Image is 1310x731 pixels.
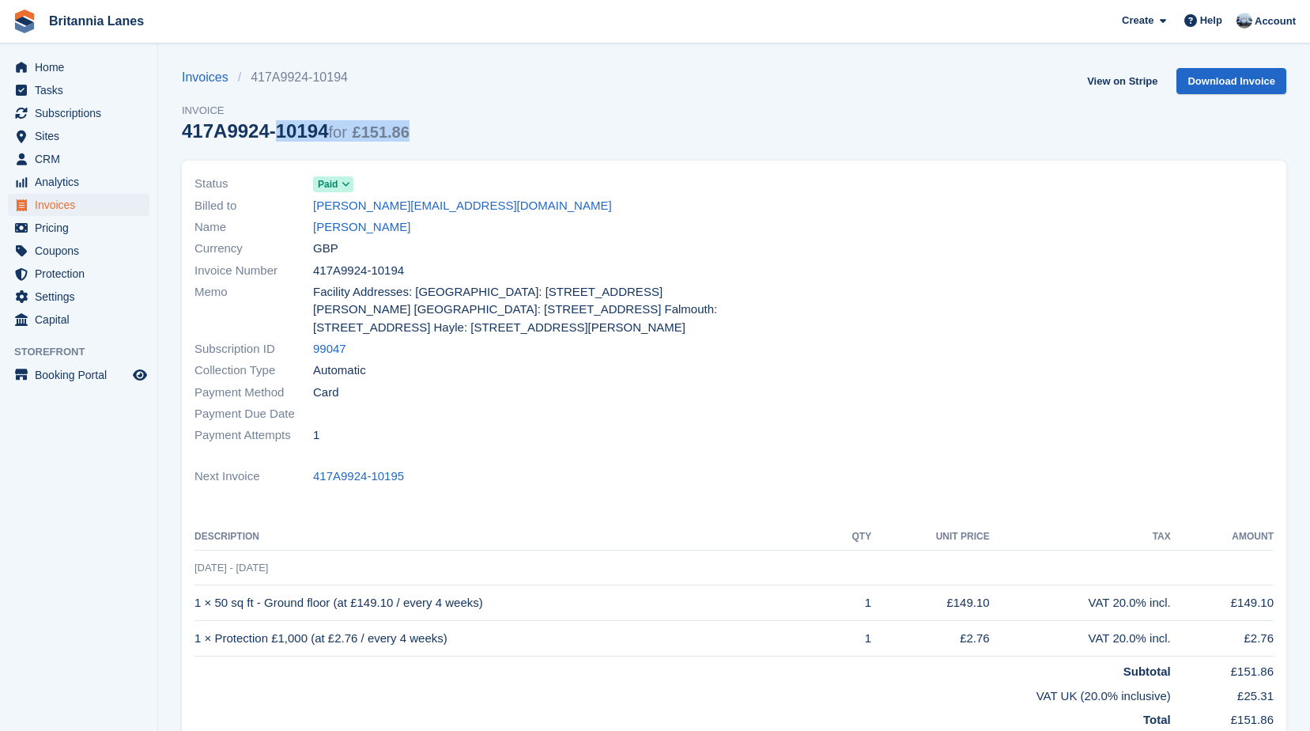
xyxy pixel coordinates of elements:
span: Account [1255,13,1296,29]
th: Description [194,525,829,550]
nav: breadcrumbs [182,68,410,87]
span: Memo [194,283,313,337]
span: Invoices [35,194,130,216]
a: Download Invoice [1176,68,1286,94]
a: menu [8,148,149,170]
td: £2.76 [1171,621,1274,657]
a: Preview store [130,365,149,384]
a: menu [8,263,149,285]
th: Amount [1171,525,1274,550]
span: £151.86 [353,123,410,141]
div: VAT 20.0% incl. [990,630,1171,648]
a: [PERSON_NAME][EMAIL_ADDRESS][DOMAIN_NAME] [313,197,612,215]
span: Create [1122,13,1153,28]
span: 417A9924-10194 [313,262,404,280]
strong: Subtotal [1123,665,1171,678]
td: 1 × Protection £1,000 (at £2.76 / every 4 weeks) [194,621,829,657]
td: 1 × 50 sq ft - Ground floor (at £149.10 / every 4 weeks) [194,585,829,621]
span: Status [194,175,313,193]
th: QTY [829,525,871,550]
div: VAT 20.0% incl. [990,594,1171,612]
a: menu [8,217,149,239]
span: Tasks [35,79,130,101]
span: Collection Type [194,362,313,380]
span: Help [1200,13,1222,28]
span: Payment Method [194,384,313,402]
a: menu [8,171,149,193]
td: 1 [829,585,871,621]
span: Card [313,384,339,402]
span: Automatic [313,362,366,380]
span: Payment Due Date [194,405,313,423]
a: menu [8,194,149,216]
span: for [329,123,347,141]
td: £25.31 [1171,681,1274,706]
a: Britannia Lanes [43,8,150,34]
a: menu [8,102,149,124]
span: Coupons [35,240,130,262]
span: Booking Portal [35,364,130,386]
img: John Millership [1236,13,1252,28]
a: menu [8,309,149,331]
span: Capital [35,309,130,331]
span: Next Invoice [194,468,313,486]
a: menu [8,240,149,262]
a: menu [8,79,149,101]
th: Tax [990,525,1171,550]
a: menu [8,56,149,78]
span: 1 [313,426,319,445]
td: £151.86 [1171,657,1274,681]
span: Payment Attempts [194,426,313,445]
span: Storefront [14,344,157,360]
a: menu [8,286,149,308]
span: Invoice Number [194,262,313,280]
a: [PERSON_NAME] [313,218,410,237]
strong: Total [1143,713,1171,726]
span: Pricing [35,217,130,239]
span: Name [194,218,313,237]
a: menu [8,364,149,386]
a: 99047 [313,340,346,358]
a: 417A9924-10195 [313,468,404,486]
td: £149.10 [871,585,990,621]
td: £2.76 [871,621,990,657]
span: Subscription ID [194,340,313,358]
span: Settings [35,286,130,308]
div: 417A9924-10194 [182,120,410,142]
a: menu [8,125,149,147]
span: Analytics [35,171,130,193]
td: £149.10 [1171,585,1274,621]
span: Invoice [182,103,410,119]
span: Paid [318,177,338,191]
th: Unit Price [871,525,990,550]
span: CRM [35,148,130,170]
span: Billed to [194,197,313,215]
span: Subscriptions [35,102,130,124]
span: GBP [313,240,338,258]
img: stora-icon-8386f47178a22dfd0bd8f6a31ec36ba5ce8667c1dd55bd0f319d3a0aa187defe.svg [13,9,36,33]
a: View on Stripe [1081,68,1164,94]
span: Protection [35,263,130,285]
span: Currency [194,240,313,258]
span: Facility Addresses: [GEOGRAPHIC_DATA]: [STREET_ADDRESS][PERSON_NAME] [GEOGRAPHIC_DATA]: [STREET_A... [313,283,725,337]
a: Invoices [182,68,238,87]
span: Sites [35,125,130,147]
td: £151.86 [1171,705,1274,729]
a: Paid [313,175,353,193]
span: Home [35,56,130,78]
td: VAT UK (20.0% inclusive) [194,681,1171,706]
td: 1 [829,621,871,657]
span: [DATE] - [DATE] [194,562,268,574]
